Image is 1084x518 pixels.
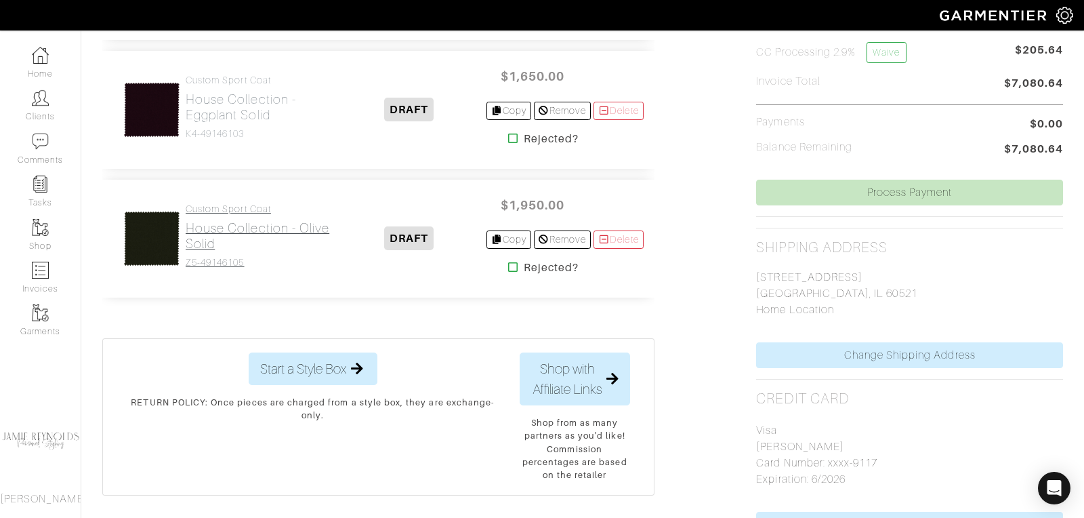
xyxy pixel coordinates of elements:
strong: Rejected? [524,131,579,147]
img: dashboard-icon-dbcd8f5a0b271acd01030246c82b418ddd0df26cd7fceb0bd07c9910d44c42f6.png [32,47,49,64]
a: Delete [593,102,644,120]
h5: Invoice Total [756,75,820,88]
img: orders-icon-0abe47150d42831381b5fb84f609e132dff9fe21cb692f30cb5eec754e2cba89.png [32,262,49,279]
img: garments-icon-b7da505a4dc4fd61783c78ac3ca0ef83fa9d6f193b1c9dc38574b1d14d53ca28.png [32,219,49,236]
span: DRAFT [384,226,434,250]
h5: Payments [756,116,804,129]
h2: Shipping Address [756,239,888,256]
span: Shop with Affiliate Links [531,359,604,399]
h5: CC Processing 2.9% [756,42,906,63]
h4: Custom Sport Coat [186,75,333,86]
div: Open Intercom Messenger [1038,472,1070,504]
img: reminder-icon-8004d30b9f0a5d33ae49ab947aed9ed385cf756f9e5892f1edd6e32f2345188e.png [32,176,49,193]
span: $0.00 [1030,116,1063,132]
button: Start a Style Box [249,353,377,385]
h5: Balance Remaining [756,141,852,154]
img: garments-icon-b7da505a4dc4fd61783c78ac3ca0ef83fa9d6f193b1c9dc38574b1d14d53ca28.png [32,304,49,321]
a: Custom Sport Coat House Collection - Olive Solid Z5-49146105 [186,203,333,268]
p: [STREET_ADDRESS] [GEOGRAPHIC_DATA], IL 60521 Home Location [756,269,1063,318]
p: Visa [PERSON_NAME] Card Number: xxxx-9117 Expiration: 6/2026 [756,422,1063,487]
a: Custom Sport Coat House Collection - Eggplant Solid K4-49146103 [186,75,333,140]
strong: Rejected? [524,260,579,276]
a: Copy [486,102,532,120]
span: $205.64 [1015,42,1063,68]
h2: House Collection - Olive Solid [186,220,333,252]
img: MG1RPVayA2xjGMcqK6CiVCLG [123,81,180,138]
img: cgwgm5ncePvysqjqs1YJcHA9 [123,210,180,267]
span: $7,080.64 [1004,75,1063,94]
h4: K4-49146103 [186,128,333,140]
span: $1,650.00 [492,62,573,91]
span: DRAFT [384,98,434,121]
img: garmentier-logo-header-white-b43fb05a5012e4ada735d5af1a66efaba907eab6374d6393d1fbf88cb4ef424d.png [933,3,1056,27]
h4: Custom Sport Coat [186,203,333,215]
h2: House Collection - Eggplant Solid [186,92,333,123]
h2: Credit Card [756,391,849,407]
a: Process Payment [756,180,1063,205]
a: Remove [534,231,590,249]
h4: Z5-49146105 [186,257,333,268]
a: Delete [593,231,644,249]
img: gear-icon-white-bd11855cb880d31180b6d7d6211b90ccbf57a29d726f0c71d8c61bd08dd39cc2.png [1056,7,1073,24]
a: Change Shipping Address [756,342,1063,368]
span: Start a Style Box [260,359,346,379]
button: Shop with Affiliate Links [520,353,630,405]
img: comment-icon-a0a6a9ef722e966f86d9cbdc48e553b5cf19dbc54f86b18d962a5391bc8f6eb6.png [32,133,49,150]
p: Shop from as many partners as you'd like! Commission percentages are based on the retailer [520,416,630,481]
p: RETURN POLICY: Once pieces are charged from a style box, they are exchange-only. [127,396,499,422]
img: clients-icon-6bae9207a08558b7cb47a8932f037763ab4055f8c8b6bfacd5dc20c3e0201464.png [32,89,49,106]
a: Waive [867,42,906,63]
span: $1,950.00 [492,191,573,220]
a: Copy [486,231,532,249]
span: $7,080.64 [1004,141,1063,159]
a: Remove [534,102,590,120]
